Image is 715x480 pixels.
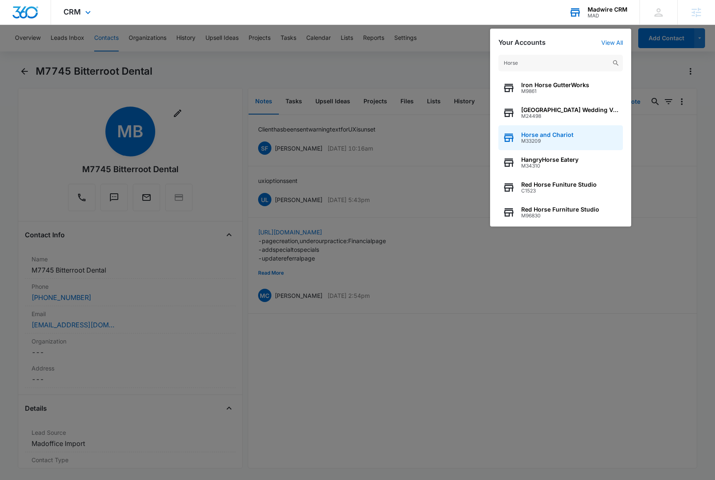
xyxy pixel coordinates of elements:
span: HangryHorse Eatery [521,156,578,163]
a: View All [601,39,623,46]
div: account id [588,13,627,19]
span: M9861 [521,88,589,94]
span: Horse and Chariot [521,132,573,138]
button: Iron Horse GutterWorksM9861 [498,76,623,100]
button: Red Horse Furniture StudioM96830 [498,200,623,225]
h2: Your Accounts [498,39,546,46]
span: M33209 [521,138,573,144]
span: C1523 [521,188,597,194]
button: [GEOGRAPHIC_DATA] Wedding VenueM24498 [498,100,623,125]
span: M24498 [521,113,619,119]
button: HangryHorse EateryM34310 [498,150,623,175]
span: M96830 [521,213,599,219]
span: CRM [63,7,81,16]
div: account name [588,6,627,13]
span: M34310 [521,163,578,169]
input: Search Accounts [498,55,623,71]
button: Horse and ChariotM33209 [498,125,623,150]
span: Iron Horse GutterWorks [521,82,589,88]
span: Red Horse Funiture Studio [521,181,597,188]
span: [GEOGRAPHIC_DATA] Wedding Venue [521,107,619,113]
span: Red Horse Furniture Studio [521,206,599,213]
button: Red Horse Funiture StudioC1523 [498,175,623,200]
